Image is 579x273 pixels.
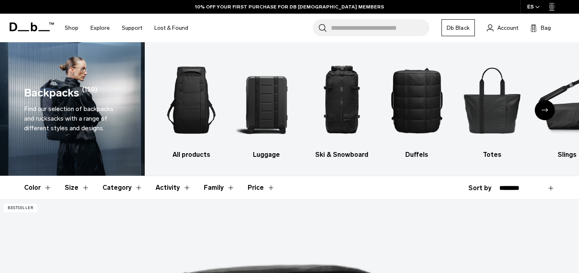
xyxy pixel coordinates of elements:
span: Find our selection of backpacks and rucksacks with a range of different styles and designs. [24,105,113,132]
a: Shop [65,14,78,42]
li: 1 / 10 [161,54,222,160]
h3: All products [161,150,222,160]
h1: Backpacks [24,85,79,101]
a: Support [122,14,142,42]
p: Bestseller [4,204,37,212]
button: Bag [530,23,551,33]
a: Db Totes [462,54,523,160]
button: Toggle Filter [65,176,90,199]
nav: Main Navigation [59,14,194,42]
img: Db [386,54,448,146]
div: Next slide [535,100,555,120]
li: 4 / 10 [386,54,448,160]
span: (150) [82,85,97,101]
a: Db Black [441,19,475,36]
span: Bag [541,24,551,32]
button: Toggle Filter [204,176,235,199]
img: Db [236,54,297,146]
h3: Ski & Snowboard [311,150,372,160]
a: Db Luggage [236,54,297,160]
a: 10% OFF YOUR FIRST PURCHASE FOR DB [DEMOGRAPHIC_DATA] MEMBERS [195,3,384,10]
span: Account [497,24,518,32]
a: Db All products [161,54,222,160]
button: Toggle Filter [156,176,191,199]
h3: Luggage [236,150,297,160]
a: Account [487,23,518,33]
img: Db [161,54,222,146]
button: Toggle Price [248,176,275,199]
li: 3 / 10 [311,54,372,160]
a: Lost & Found [154,14,188,42]
img: Db [311,54,372,146]
img: Db [462,54,523,146]
a: Db Ski & Snowboard [311,54,372,160]
a: Explore [90,14,110,42]
button: Toggle Filter [103,176,143,199]
h3: Duffels [386,150,448,160]
a: Db Duffels [386,54,448,160]
li: 5 / 10 [462,54,523,160]
button: Toggle Filter [24,176,52,199]
li: 2 / 10 [236,54,297,160]
h3: Totes [462,150,523,160]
